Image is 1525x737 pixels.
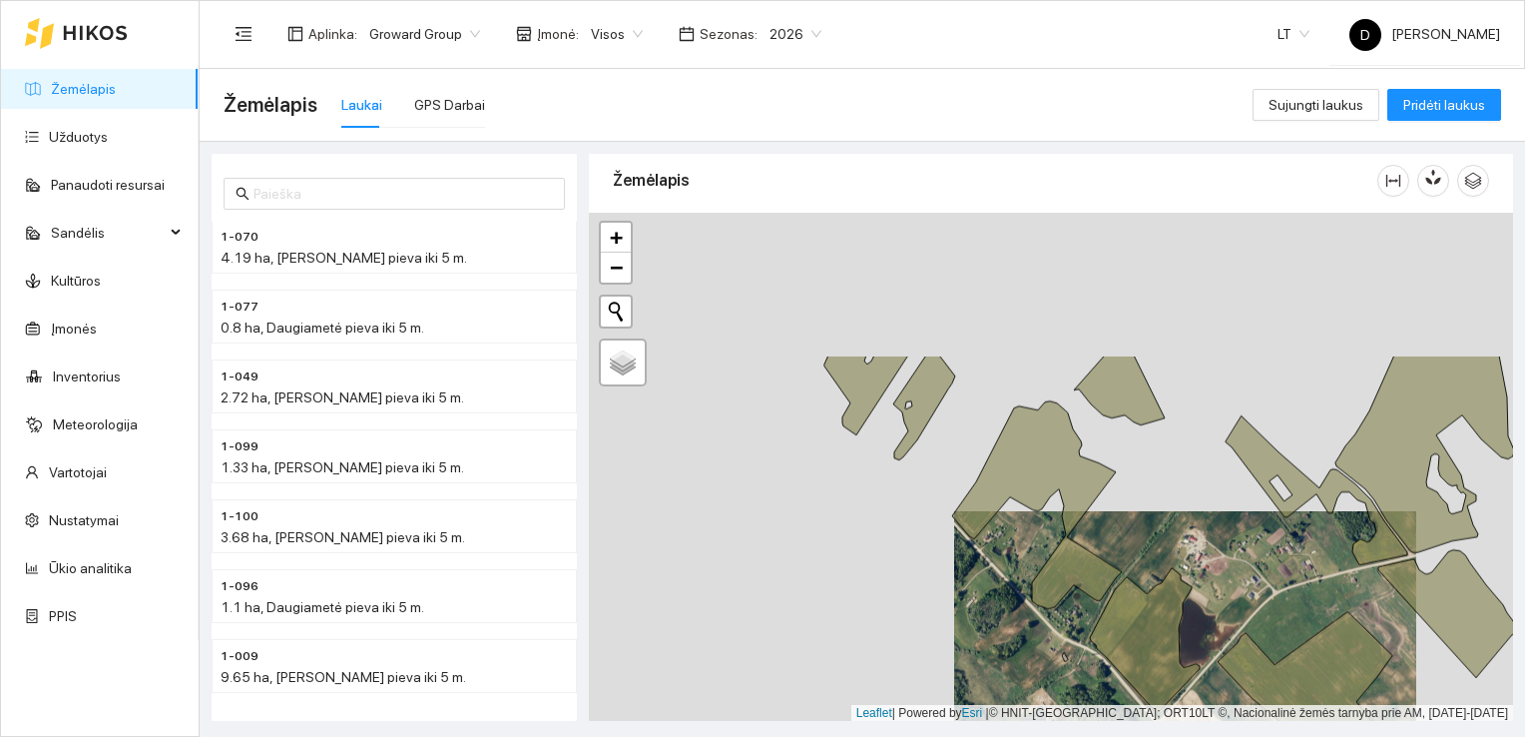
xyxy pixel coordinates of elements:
[986,706,989,720] span: |
[287,26,303,42] span: layout
[1378,173,1408,189] span: column-width
[53,368,121,384] a: Inventorius
[221,437,258,456] span: 1-099
[613,152,1377,209] div: Žemėlapis
[235,25,253,43] span: menu-fold
[1387,97,1501,113] a: Pridėti laukus
[1253,97,1379,113] a: Sujungti laukus
[962,706,983,720] a: Esri
[49,512,119,528] a: Nustatymai
[369,19,480,49] span: Groward Group
[1360,19,1370,51] span: D
[221,368,258,386] span: 1-049
[53,416,138,432] a: Meteorologija
[221,228,258,247] span: 1-070
[1349,26,1500,42] span: [PERSON_NAME]
[236,187,250,201] span: search
[221,459,464,475] span: 1.33 ha, [PERSON_NAME] pieva iki 5 m.
[601,253,631,283] a: Zoom out
[221,507,258,526] span: 1-100
[224,14,263,54] button: menu-fold
[610,225,623,250] span: +
[1387,89,1501,121] button: Pridėti laukus
[224,89,317,121] span: Žemėlapis
[1377,165,1409,197] button: column-width
[221,669,466,685] span: 9.65 ha, [PERSON_NAME] pieva iki 5 m.
[51,81,116,97] a: Žemėlapis
[610,255,623,280] span: −
[221,250,467,266] span: 4.19 ha, [PERSON_NAME] pieva iki 5 m.
[221,599,424,615] span: 1.1 ha, Daugiametė pieva iki 5 m.
[51,273,101,289] a: Kultūros
[221,298,258,317] span: 1-077
[591,19,643,49] span: Visos
[601,341,645,384] a: Layers
[1253,89,1379,121] button: Sujungti laukus
[700,23,758,45] span: Sezonas :
[221,389,464,405] span: 2.72 ha, [PERSON_NAME] pieva iki 5 m.
[769,19,821,49] span: 2026
[221,577,258,596] span: 1-096
[49,608,77,624] a: PPIS
[254,183,553,205] input: Paieška
[537,23,579,45] span: Įmonė :
[414,94,485,116] div: GPS Darbai
[51,177,165,193] a: Panaudoti resursai
[51,213,165,253] span: Sandėlis
[1403,94,1485,116] span: Pridėti laukus
[601,297,631,327] button: Initiate a new search
[221,647,258,666] span: 1-009
[856,706,892,720] a: Leaflet
[49,129,108,145] a: Užduotys
[1277,19,1309,49] span: LT
[51,321,97,337] a: Įmonės
[341,94,382,116] div: Laukai
[49,560,132,576] a: Ūkio analitika
[308,23,357,45] span: Aplinka :
[679,26,695,42] span: calendar
[516,26,532,42] span: shop
[1269,94,1363,116] span: Sujungti laukus
[221,529,465,545] span: 3.68 ha, [PERSON_NAME] pieva iki 5 m.
[601,223,631,253] a: Zoom in
[851,705,1513,722] div: | Powered by © HNIT-[GEOGRAPHIC_DATA]; ORT10LT ©, Nacionalinė žemės tarnyba prie AM, [DATE]-[DATE]
[49,464,107,480] a: Vartotojai
[221,320,424,336] span: 0.8 ha, Daugiametė pieva iki 5 m.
